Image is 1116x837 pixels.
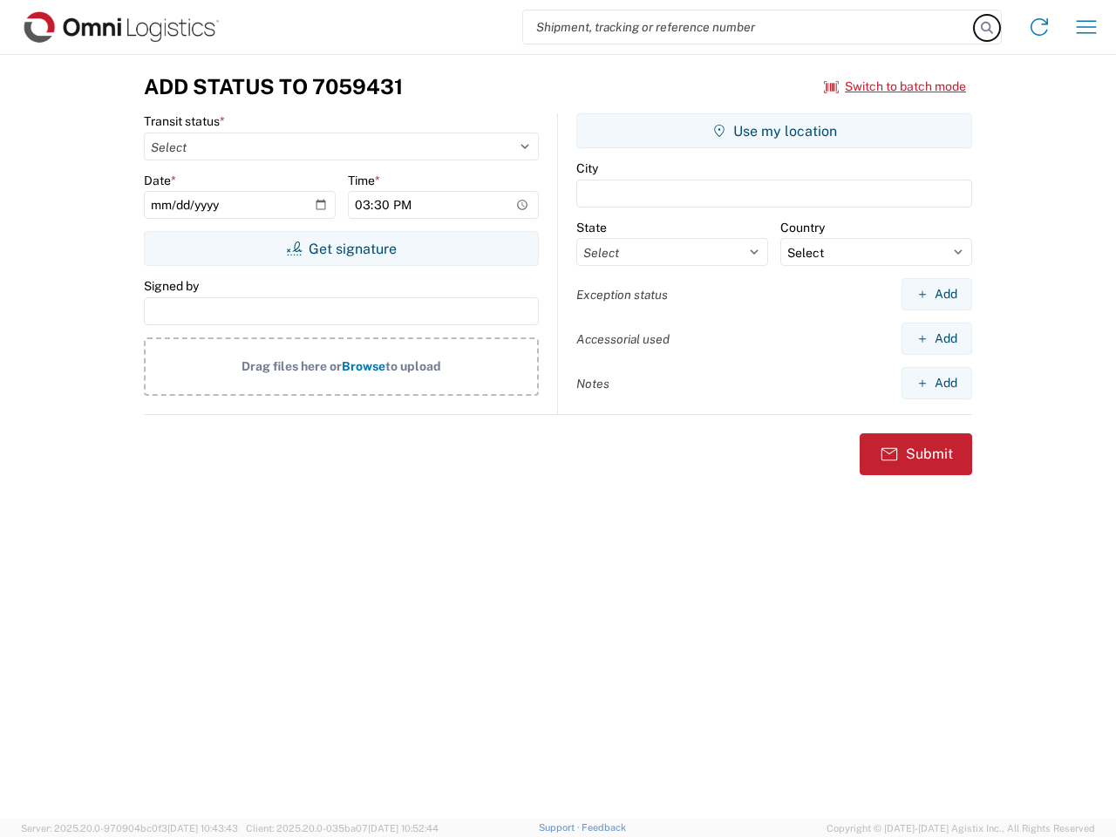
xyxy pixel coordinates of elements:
[576,331,670,347] label: Accessorial used
[144,113,225,129] label: Transit status
[902,367,972,399] button: Add
[780,220,825,235] label: Country
[523,10,975,44] input: Shipment, tracking or reference number
[242,359,342,373] span: Drag files here or
[582,822,626,833] a: Feedback
[576,376,609,391] label: Notes
[246,823,439,834] span: Client: 2025.20.0-035ba07
[902,323,972,355] button: Add
[21,823,238,834] span: Server: 2025.20.0-970904bc0f3
[368,823,439,834] span: [DATE] 10:52:44
[576,287,668,303] label: Exception status
[342,359,385,373] span: Browse
[144,173,176,188] label: Date
[348,173,380,188] label: Time
[576,113,972,148] button: Use my location
[902,278,972,310] button: Add
[144,231,539,266] button: Get signature
[824,72,966,101] button: Switch to batch mode
[144,74,403,99] h3: Add Status to 7059431
[576,220,607,235] label: State
[385,359,441,373] span: to upload
[539,822,582,833] a: Support
[827,820,1095,836] span: Copyright © [DATE]-[DATE] Agistix Inc., All Rights Reserved
[860,433,972,475] button: Submit
[576,160,598,176] label: City
[167,823,238,834] span: [DATE] 10:43:43
[144,278,199,294] label: Signed by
